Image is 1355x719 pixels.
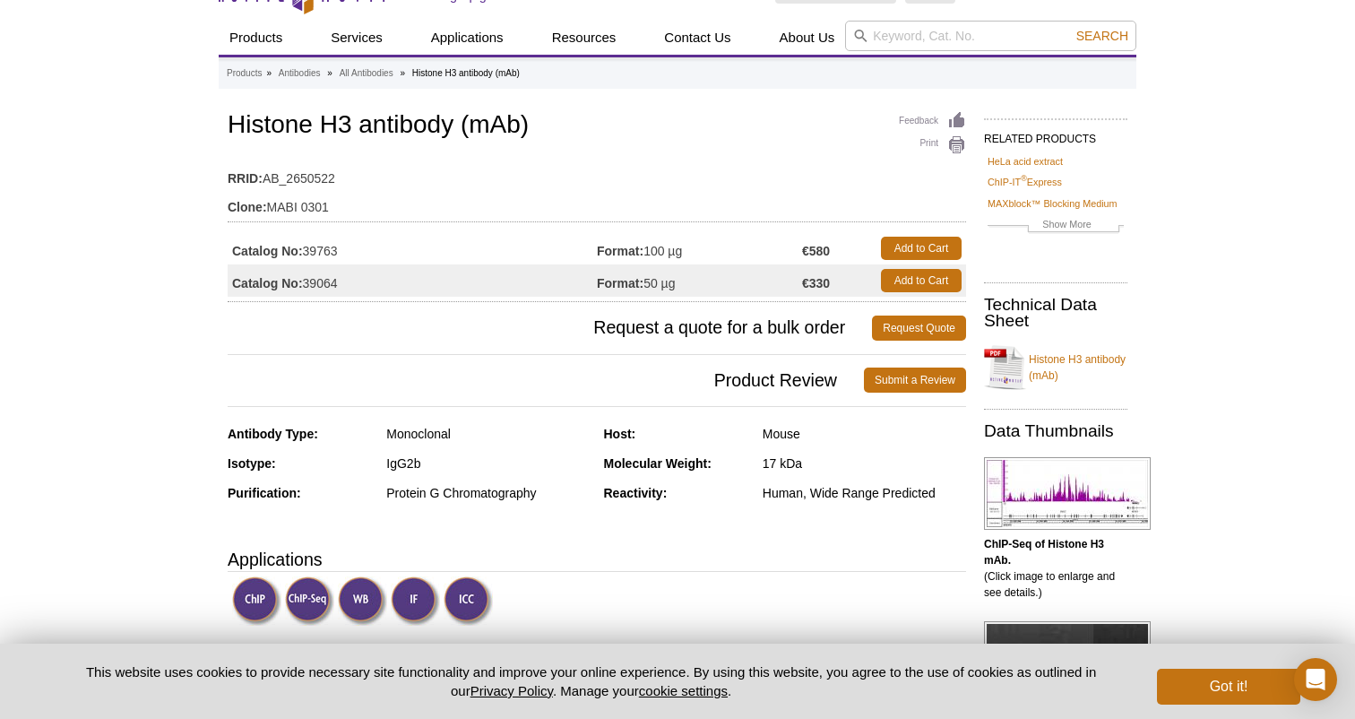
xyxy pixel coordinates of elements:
input: Keyword, Cat. No. [845,21,1136,51]
a: Feedback [899,111,966,131]
a: All Antibodies [340,65,393,82]
span: Request a quote for a bulk order [228,316,872,341]
a: Products [219,21,293,55]
strong: Clone: [228,199,267,215]
strong: Format: [597,275,643,291]
strong: RRID: [228,170,263,186]
a: MAXblock™ Blocking Medium [988,195,1118,212]
p: This website uses cookies to provide necessary site functionality and improve your online experie... [55,663,1127,700]
b: ChIP-Seq of Histone H3 mAb. [984,538,1104,567]
li: » [400,68,405,78]
img: Immunocytochemistry Validated [444,576,493,626]
a: Resources [541,21,627,55]
a: Products [227,65,262,82]
td: 39064 [228,264,597,297]
span: Product Review [228,368,864,393]
td: 39763 [228,232,597,264]
div: 17 kDa [763,455,966,472]
div: Protein G Chromatography [386,485,590,501]
div: IgG2b [386,455,590,472]
li: » [266,68,272,78]
td: 50 µg [597,264,802,297]
h3: Published Applications [228,640,966,665]
a: Add to Cart [881,269,962,292]
a: Add to Cart [881,237,962,260]
strong: Host: [604,427,636,441]
strong: Catalog No: [232,243,303,259]
a: Show More [988,216,1124,237]
img: Immunofluorescence Validated [391,576,440,626]
h3: Applications [228,546,966,573]
strong: Antibody Type: [228,427,318,441]
strong: Isotype: [228,456,276,471]
a: About Us [769,21,846,55]
strong: Catalog No: [232,275,303,291]
img: ChIP Validated [232,576,281,626]
td: MABI 0301 [228,188,966,217]
h2: RELATED PRODUCTS [984,118,1127,151]
a: ChIP-IT®Express [988,174,1062,190]
strong: Molecular Weight: [604,456,712,471]
sup: ® [1021,175,1027,184]
a: Contact Us [653,21,741,55]
h2: Technical Data Sheet [984,297,1127,329]
li: Histone H3 antibody (mAb) [412,68,520,78]
strong: €580 [802,243,830,259]
a: Print [899,135,966,155]
a: Privacy Policy [470,683,553,698]
img: ChIP-Seq Validated [285,576,334,626]
a: Request Quote [872,316,966,341]
img: Western Blot Validated [338,576,387,626]
button: Search [1071,28,1134,44]
li: » [327,68,332,78]
td: 100 µg [597,232,802,264]
a: HeLa acid extract [988,153,1063,169]
strong: Reactivity: [604,486,668,500]
button: cookie settings [639,683,728,698]
strong: Purification: [228,486,301,500]
p: (Click image to enlarge and see details.) [984,536,1127,601]
button: Got it! [1157,669,1300,705]
div: Open Intercom Messenger [1294,658,1337,701]
div: Monoclonal [386,426,590,442]
div: Mouse [763,426,966,442]
a: Services [320,21,393,55]
div: Human, Wide Range Predicted [763,485,966,501]
span: Search [1076,29,1128,43]
h1: Histone H3 antibody (mAb) [228,111,966,142]
h2: Data Thumbnails [984,423,1127,439]
a: Applications [420,21,514,55]
a: Submit a Review [864,368,966,393]
strong: €330 [802,275,830,291]
img: Histone H3 antibody (mAb) tested by ChIP-Seq. [984,457,1151,530]
strong: Format: [597,243,643,259]
a: Antibodies [279,65,321,82]
a: Histone H3 antibody (mAb) [984,341,1127,394]
td: AB_2650522 [228,160,966,188]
